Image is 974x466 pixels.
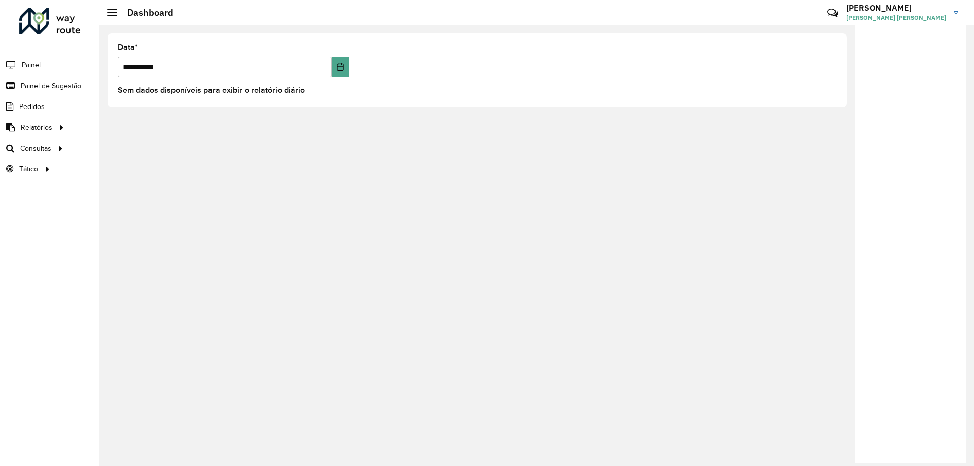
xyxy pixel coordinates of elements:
[118,41,138,53] label: Data
[21,122,52,133] span: Relatórios
[118,84,305,96] label: Sem dados disponíveis para exibir o relatório diário
[19,101,45,112] span: Pedidos
[822,2,844,24] a: Contato Rápido
[332,57,350,77] button: Choose Date
[20,143,51,154] span: Consultas
[117,7,173,18] h2: Dashboard
[22,60,41,70] span: Painel
[846,3,946,13] h3: [PERSON_NAME]
[846,13,946,22] span: [PERSON_NAME] [PERSON_NAME]
[21,81,81,91] span: Painel de Sugestão
[19,164,38,174] span: Tático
